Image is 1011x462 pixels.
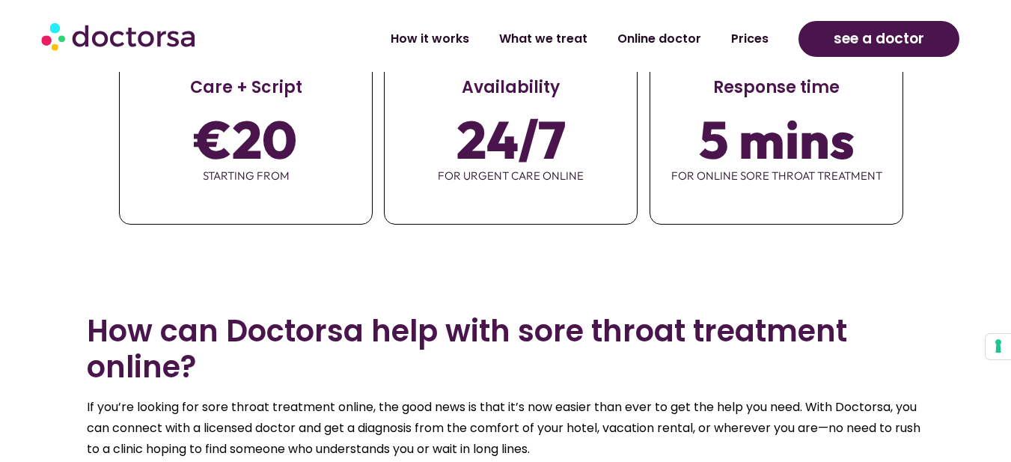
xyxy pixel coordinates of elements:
[385,76,637,100] h3: Availability
[456,118,566,160] span: 24/7
[120,160,372,192] span: starting from
[698,118,854,160] span: 5 mins
[986,334,1011,359] button: Your consent preferences for tracking technologies
[87,313,925,385] h2: How can Doctorsa help with sore throat treatment online?
[385,160,637,192] span: for urgent care online
[798,21,959,57] a: see a doctor
[87,397,925,460] p: If you’re looking for sore throat treatment online, the good news is that it’s now easier than ev...
[484,22,602,56] a: What we treat
[269,22,784,56] nav: Menu
[650,160,902,192] span: for ONLINE sore throat TREATMENT
[834,27,924,51] span: see a doctor
[120,76,372,100] h3: Care + Script
[195,118,297,160] span: €20
[602,22,716,56] a: Online doctor
[650,76,902,100] h3: Response time
[716,22,784,56] a: Prices
[376,22,484,56] a: How it works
